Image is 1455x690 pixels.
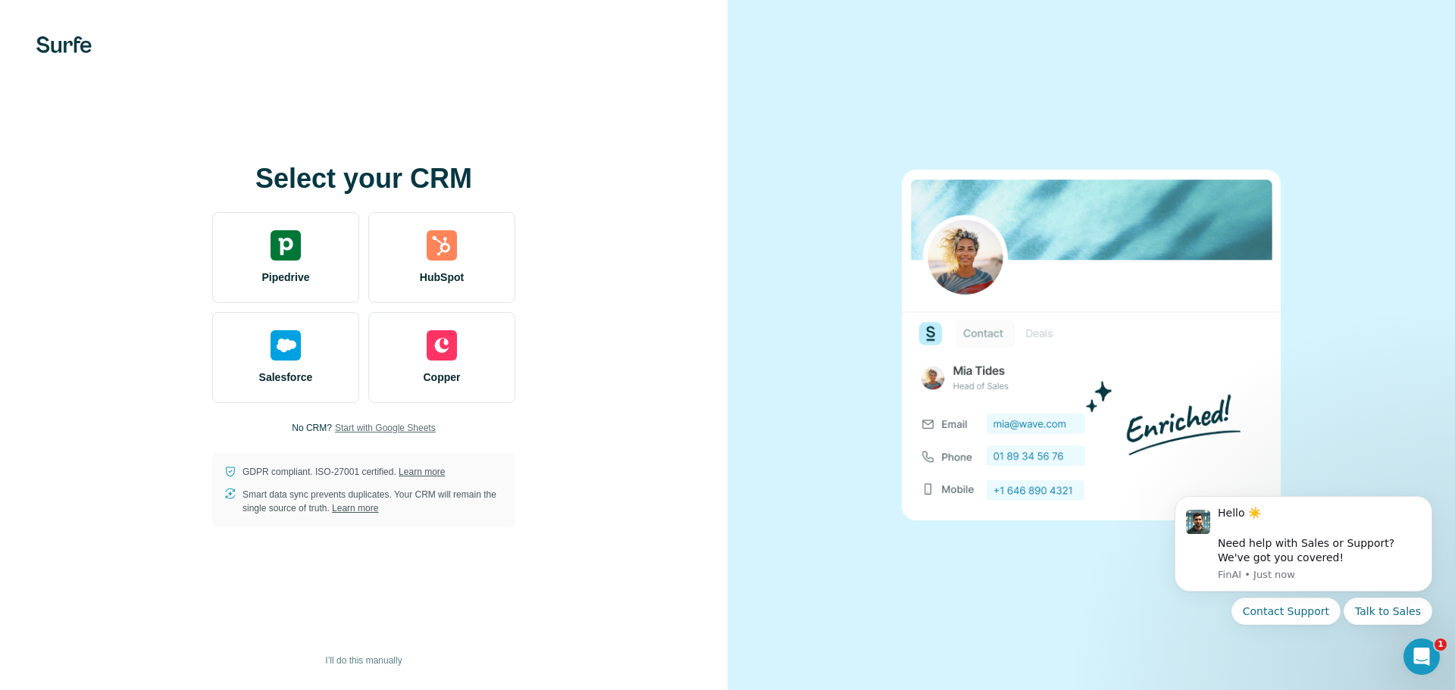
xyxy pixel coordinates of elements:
iframe: Intercom live chat [1403,638,1440,675]
span: Pipedrive [261,270,309,285]
img: Surfe's logo [36,36,92,53]
p: Smart data sync prevents duplicates. Your CRM will remain the single source of truth. [242,488,503,515]
p: GDPR compliant. ISO-27001 certified. [242,465,445,479]
a: Learn more [332,503,378,514]
iframe: Intercom notifications message [1152,477,1455,682]
img: salesforce's logo [271,330,301,361]
a: Learn more [399,467,445,477]
button: Start with Google Sheets [335,421,436,435]
p: No CRM? [292,421,332,435]
h1: Select your CRM [212,164,515,194]
img: hubspot's logo [427,230,457,261]
img: pipedrive's logo [271,230,301,261]
span: Copper [424,370,461,385]
img: none image [902,170,1281,520]
button: I’ll do this manually [314,649,412,672]
span: Salesforce [259,370,313,385]
span: 1 [1435,638,1447,651]
img: copper's logo [427,330,457,361]
span: HubSpot [420,270,464,285]
span: I’ll do this manually [325,654,402,667]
